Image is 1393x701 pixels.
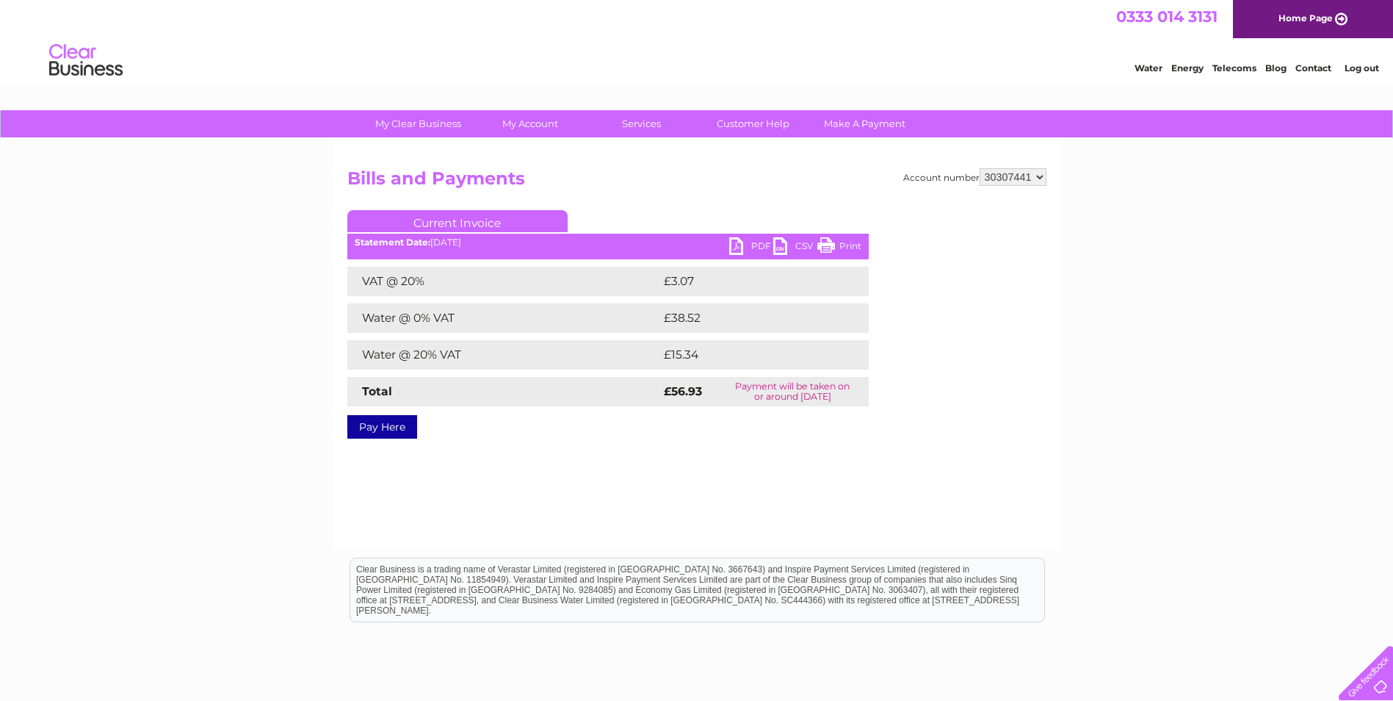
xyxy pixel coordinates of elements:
[347,237,869,248] div: [DATE]
[347,340,660,370] td: Water @ 20% VAT
[660,267,834,296] td: £3.07
[350,8,1044,71] div: Clear Business is a trading name of Verastar Limited (registered in [GEOGRAPHIC_DATA] No. 3667643...
[773,237,817,259] a: CSV
[660,340,838,370] td: £15.34
[717,377,869,406] td: Payment will be taken on or around [DATE]
[1265,62,1287,73] a: Blog
[1135,62,1162,73] a: Water
[362,384,392,398] strong: Total
[1116,7,1217,26] a: 0333 014 3131
[817,237,861,259] a: Print
[660,303,839,333] td: £38.52
[355,237,430,248] b: Statement Date:
[1345,62,1379,73] a: Log out
[664,384,702,398] strong: £56.93
[347,267,660,296] td: VAT @ 20%
[729,237,773,259] a: PDF
[804,110,925,137] a: Make A Payment
[1171,62,1204,73] a: Energy
[347,415,417,439] a: Pay Here
[347,303,660,333] td: Water @ 0% VAT
[1212,62,1256,73] a: Telecoms
[692,110,814,137] a: Customer Help
[469,110,590,137] a: My Account
[358,110,479,137] a: My Clear Business
[48,38,123,83] img: logo.png
[903,168,1046,186] div: Account number
[581,110,702,137] a: Services
[347,168,1046,196] h2: Bills and Payments
[1295,62,1331,73] a: Contact
[347,210,568,232] a: Current Invoice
